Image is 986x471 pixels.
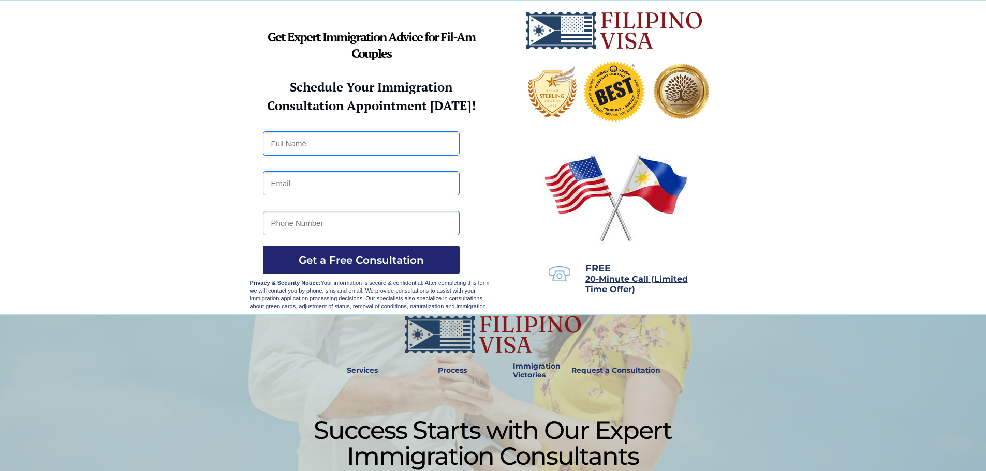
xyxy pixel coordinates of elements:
[263,171,460,195] input: Email
[438,366,467,375] strong: Process
[250,280,321,286] strong: Privacy & Security Notice:
[268,28,475,62] strong: Get Expert Immigration Advice for Fil-Am Couples
[585,263,611,274] span: FREE
[433,359,472,383] a: Process
[571,366,660,375] strong: Request a Consultation
[340,359,385,383] a: Services
[290,79,452,95] strong: Schedule Your Immigration
[347,366,378,375] strong: Services
[250,280,490,309] span: Your information is secure & confidential. After completing this form we will contact you by phon...
[509,359,543,383] a: Immigration Victories
[263,131,460,156] input: Full Name
[267,97,476,114] strong: Consultation Appointment [DATE]!
[513,361,561,379] strong: Immigration Victories
[314,415,672,471] span: Success Starts with Our Expert Immigration Consultants
[263,246,460,274] button: Get a Free Consultation
[263,211,460,235] input: Phone Number
[585,275,688,294] a: 20-Minute Call (Limited Time Offer)
[263,254,460,266] span: Get a Free Consultation
[567,359,665,383] a: Request a Consultation
[585,274,688,294] span: 20-Minute Call (Limited Time Offer)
